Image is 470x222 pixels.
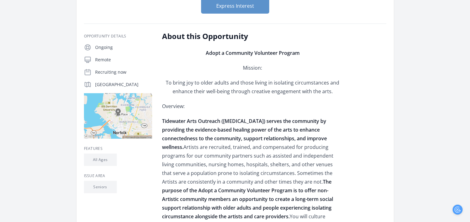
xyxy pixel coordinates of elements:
[84,181,117,193] li: Seniors
[206,50,300,56] span: Adopt a Community Volunteer Program
[95,81,152,88] p: [GEOGRAPHIC_DATA]
[84,34,152,39] h3: Opportunity Details
[95,44,152,50] p: Ongoing
[162,31,343,41] h2: About this Opportunity
[166,79,339,95] span: To bring joy to older adults and those living in isolating circumstances and enhance their well-b...
[243,64,262,71] span: Mission:
[162,178,333,220] strong: The purpose of the Adopt a Community Volunteer Program is to offer non-Artistic community members...
[162,103,185,110] span: Overview:
[84,93,152,139] img: Map
[84,173,152,178] h3: Issue area
[95,57,152,63] p: Remote
[162,118,327,150] span: Tidewater Arts Outreach ([MEDICAL_DATA]) serves the community by providing the evidence-based hea...
[84,146,152,151] h3: Features
[84,154,117,166] li: All Ages
[95,69,152,75] p: Recruiting now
